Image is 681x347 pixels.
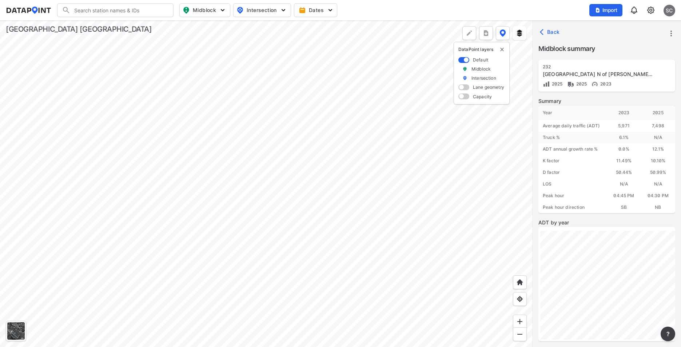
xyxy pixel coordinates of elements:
button: Intersection [233,3,291,17]
label: ADT by year [538,219,675,226]
img: dataPointLogo.9353c09d.svg [6,7,51,14]
img: Volume count [543,80,550,88]
img: zeq5HYn9AnE9l6UmnFLPAAAAAElFTkSuQmCC [516,295,523,303]
span: 2023 [598,81,612,87]
div: 2023 [607,105,641,120]
img: Vehicle class [567,80,574,88]
img: map_pin_mid.602f9df1.svg [182,6,191,15]
label: Default [473,57,488,63]
input: Search [71,4,169,16]
img: marker_Midblock.5ba75e30.svg [462,66,467,72]
img: Vehicle speed [591,80,598,88]
div: Polygon tool [462,26,476,40]
button: more [665,27,677,40]
div: Year [538,105,607,120]
div: 50.44% [607,167,641,178]
span: ? [665,330,671,338]
button: External layers [513,26,526,40]
label: Capacity [473,93,492,100]
span: Import [594,7,618,14]
div: LOS [538,178,607,190]
div: 11.49% [607,155,641,167]
img: cids17cp3yIFEOpj3V8A9qJSH103uA521RftCD4eeui4ksIb+krbm5XvIjxD52OS6NWLn9gAAAAAElFTkSuQmCC [646,6,655,15]
img: 8A77J+mXikMhHQAAAAASUVORK5CYII= [630,6,638,15]
button: Midblock [179,3,230,17]
div: 04:30 PM [641,190,675,202]
img: close-external-leyer.3061a1c7.svg [499,47,505,52]
img: data-point-layers.37681fc9.svg [499,29,506,37]
div: D factor [538,167,607,178]
div: ADT annual growth rate % [538,143,607,155]
div: Zoom in [513,315,527,328]
div: 50.99% [641,167,675,178]
div: N/A [641,132,675,143]
div: Peak hour [538,190,607,202]
div: 7,498 [641,120,675,132]
label: Midblock summary [538,44,675,54]
button: Back [538,26,563,38]
div: NB [641,202,675,213]
button: delete [499,47,505,52]
div: View my location [513,292,527,306]
div: Zoom out [513,327,527,341]
label: Intersection [471,75,496,81]
img: +Dz8AAAAASUVORK5CYII= [466,29,473,37]
button: Import [589,4,622,16]
img: map_pin_int.54838e6b.svg [236,6,244,15]
a: Import [589,7,626,13]
div: Peak hour direction [538,202,607,213]
div: 2025 [641,105,675,120]
img: xqJnZQTG2JQi0x5lvmkeSNbbgIiQD62bqHG8IfrOzanD0FsRdYrij6fAAAAAElFTkSuQmCC [482,29,490,37]
img: 5YPKRKmlfpI5mqlR8AD95paCi+0kK1fRFDJSaMmawlwaeJcJwk9O2fotCW5ve9gAAAAASUVORK5CYII= [327,7,334,14]
span: Back [541,28,560,36]
label: Lane geometry [473,84,504,90]
div: 12.1 % [641,143,675,155]
img: ZvzfEJKXnyWIrJytrsY285QMwk63cM6Drc+sIAAAAASUVORK5CYII= [516,318,523,325]
div: SB [607,202,641,213]
button: more [661,327,675,341]
span: 2025 [550,81,563,87]
p: DataPoint layers [458,47,505,52]
img: +XpAUvaXAN7GudzAAAAAElFTkSuQmCC [516,279,523,286]
img: 5YPKRKmlfpI5mqlR8AD95paCi+0kK1fRFDJSaMmawlwaeJcJwk9O2fotCW5ve9gAAAAASUVORK5CYII= [219,7,226,14]
span: Dates [300,7,332,14]
div: 5,971 [607,120,641,132]
img: calendar-gold.39a51dde.svg [299,7,306,14]
img: layers.ee07997e.svg [516,29,523,37]
div: 04:45 PM [607,190,641,202]
img: 5YPKRKmlfpI5mqlR8AD95paCi+0kK1fRFDJSaMmawlwaeJcJwk9O2fotCW5ve9gAAAAASUVORK5CYII= [280,7,287,14]
button: more [479,26,493,40]
div: 0.0 % [607,143,641,155]
button: Dates [294,3,337,17]
div: N/A [607,178,641,190]
div: N/A [641,178,675,190]
img: file_add.62c1e8a2.svg [595,7,601,13]
div: Truck % [538,132,607,143]
div: 6.1 % [607,132,641,143]
div: 232 [543,64,654,70]
div: Blue Lake Ave N of Taylor Rd [232] [543,71,654,78]
img: MAAAAAElFTkSuQmCC [516,331,523,338]
span: Midblock [183,6,226,15]
label: Midblock [471,66,491,72]
div: Toggle basemap [6,321,26,341]
button: DataPoint layers [496,26,510,40]
label: Summary [538,97,675,105]
div: [GEOGRAPHIC_DATA] [GEOGRAPHIC_DATA] [6,24,152,34]
span: 2025 [574,81,587,87]
div: Average daily traffic (ADT) [538,120,607,132]
div: K factor [538,155,607,167]
div: SC [664,5,675,16]
img: marker_Intersection.6861001b.svg [462,75,467,81]
div: 10.10% [641,155,675,167]
span: Intersection [236,6,286,15]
